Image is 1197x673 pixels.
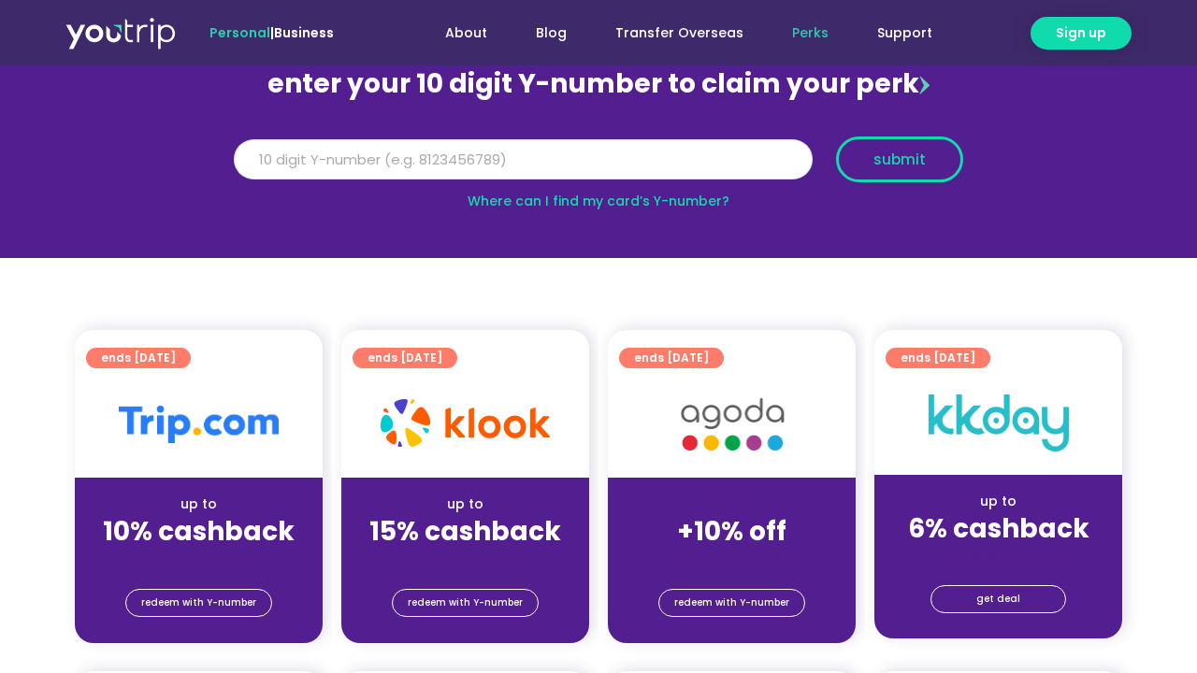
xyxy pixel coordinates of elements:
[421,16,512,50] a: About
[141,590,256,616] span: redeem with Y-number
[886,348,990,368] a: ends [DATE]
[714,494,749,513] span: up to
[86,348,191,368] a: ends [DATE]
[234,139,813,180] input: 10 digit Y-number (e.g. 8123456789)
[224,60,973,108] div: enter your 10 digit Y-number to claim your perk
[619,348,724,368] a: ends [DATE]
[853,16,957,50] a: Support
[90,494,308,514] div: up to
[889,492,1107,511] div: up to
[634,348,709,368] span: ends [DATE]
[353,348,457,368] a: ends [DATE]
[930,585,1066,613] a: get deal
[392,589,539,617] a: redeem with Y-number
[369,513,561,550] strong: 15% cashback
[103,513,295,550] strong: 10% cashback
[623,549,841,568] div: (for stays only)
[356,494,574,514] div: up to
[908,510,1089,547] strong: 6% cashback
[768,16,853,50] a: Perks
[234,136,963,196] form: Y Number
[674,590,789,616] span: redeem with Y-number
[901,348,975,368] span: ends [DATE]
[591,16,768,50] a: Transfer Overseas
[384,16,957,50] nav: Menu
[677,513,786,550] strong: +10% off
[125,589,272,617] a: redeem with Y-number
[274,23,334,42] a: Business
[512,16,591,50] a: Blog
[368,348,442,368] span: ends [DATE]
[101,348,176,368] span: ends [DATE]
[90,549,308,568] div: (for stays only)
[209,23,270,42] span: Personal
[889,546,1107,566] div: (for stays only)
[209,23,334,42] span: |
[658,589,805,617] a: redeem with Y-number
[468,192,729,210] a: Where can I find my card’s Y-number?
[408,590,523,616] span: redeem with Y-number
[976,586,1020,612] span: get deal
[1056,23,1106,43] span: Sign up
[836,136,963,182] button: submit
[873,152,926,166] span: submit
[356,549,574,568] div: (for stays only)
[1031,17,1132,50] a: Sign up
